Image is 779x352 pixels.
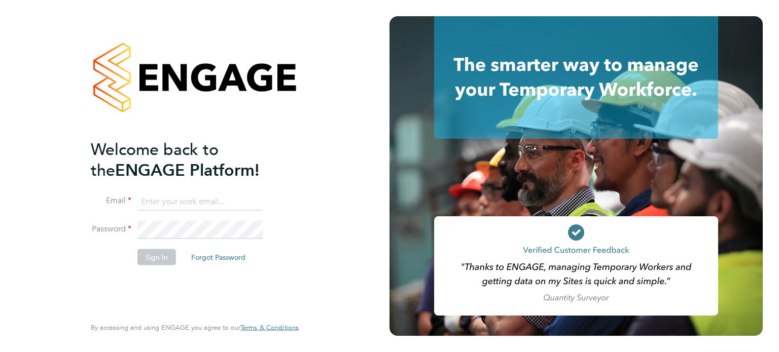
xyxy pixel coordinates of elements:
[91,139,289,180] h2: ENGAGE Platform!
[137,192,263,211] input: Enter your work email...
[137,249,176,265] button: Sign In
[91,195,131,206] label: Email
[91,224,131,234] label: Password
[240,323,299,332] span: Terms & Conditions
[91,139,219,180] span: Welcome back to the
[91,323,299,332] span: By accessing and using ENGAGE you agree to our
[240,324,299,332] a: Terms & Conditions
[183,249,254,265] button: Forgot Password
